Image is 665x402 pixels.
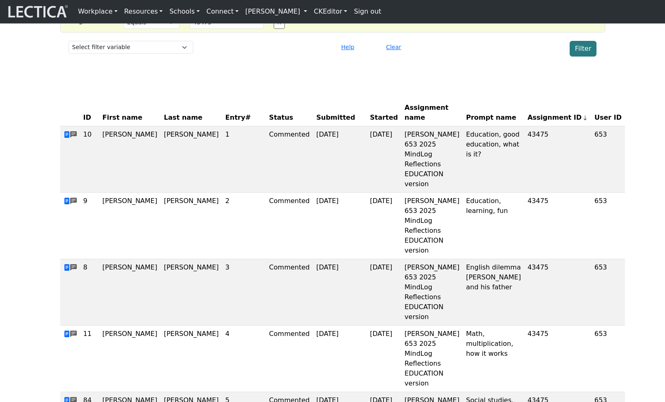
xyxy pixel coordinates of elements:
span: Status [269,113,293,123]
td: 653 [591,193,625,259]
td: [DATE] [367,126,401,193]
button: Filter [570,41,597,57]
a: Connect [203,3,242,20]
td: 653 [591,126,625,193]
td: [PERSON_NAME] [99,259,161,326]
a: Resources [121,3,166,20]
a: CKEditor [310,3,350,20]
td: Education, good education, what is it? [463,126,524,193]
td: English dilemma [PERSON_NAME] and his father [463,259,524,326]
td: [PERSON_NAME] [161,126,222,193]
td: Education, learning, fun [463,193,524,259]
span: User ID [594,113,622,123]
span: Assignment ID [528,113,588,123]
span: Submitted [316,113,355,123]
button: Help [338,41,358,54]
td: 11 [80,326,99,392]
td: [PERSON_NAME] 653 2025 MindLog Reflections EDUCATION version [401,259,463,326]
td: [PERSON_NAME] 653 2025 MindLog Reflections EDUCATION version [401,193,463,259]
span: ID [83,113,91,123]
span: Prompt name [466,113,516,123]
td: [PERSON_NAME] 653 2025 MindLog Reflections EDUCATION version [401,326,463,392]
td: Commented [266,193,313,259]
span: comments [70,263,77,273]
td: 9 [80,193,99,259]
th: Last name [161,99,222,126]
a: Workplace [75,3,121,20]
td: Commented [266,326,313,392]
td: [PERSON_NAME] 653 2025 MindLog Reflections EDUCATION version [401,126,463,193]
td: [DATE] [367,326,401,392]
td: [DATE] [367,193,401,259]
td: 8 [80,259,99,326]
span: First name [102,113,142,123]
span: comments [70,196,77,206]
td: 43475 [524,259,591,326]
td: 4 [222,326,266,392]
td: [PERSON_NAME] [99,126,161,193]
td: 43475 [524,126,591,193]
td: [PERSON_NAME] [99,326,161,392]
td: [DATE] [313,259,367,326]
span: view [64,197,70,205]
a: Sign out [350,3,384,20]
td: 653 [591,326,625,392]
td: Math, multiplication, how it works [463,326,524,392]
td: 2 [222,193,266,259]
th: Started [367,99,401,126]
td: [PERSON_NAME] [161,193,222,259]
a: [PERSON_NAME] [242,3,310,20]
td: [PERSON_NAME] [99,193,161,259]
td: 10 [80,126,99,193]
a: Help [338,43,358,51]
td: [PERSON_NAME] [161,259,222,326]
span: Assignment name [405,103,459,123]
td: 43475 [524,326,591,392]
span: comments [70,329,77,339]
span: view [64,264,70,272]
td: 1 [222,126,266,193]
a: Schools [166,3,203,20]
td: 653 [591,259,625,326]
td: Commented [266,126,313,193]
td: [DATE] [313,126,367,193]
td: Commented [266,259,313,326]
span: comments [70,130,77,140]
button: Clear [382,41,405,54]
td: [DATE] [313,326,367,392]
td: [DATE] [313,193,367,259]
span: Entry# [225,113,263,123]
img: lecticalive [6,4,68,19]
span: view [64,131,70,139]
td: [PERSON_NAME] [161,326,222,392]
td: 43475 [524,193,591,259]
td: 3 [222,259,266,326]
span: view [64,330,70,338]
td: [DATE] [367,259,401,326]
